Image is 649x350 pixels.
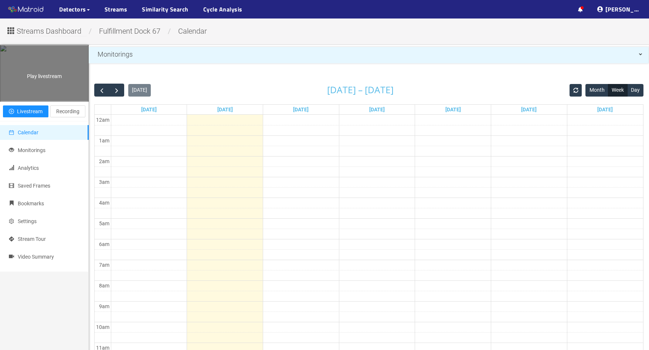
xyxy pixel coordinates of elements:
[98,282,111,290] div: 8am
[18,218,37,224] span: Settings
[18,147,45,153] span: Monitorings
[203,5,242,14] a: Cycle Analysis
[18,129,38,135] span: Calendar
[216,105,234,114] a: Go to September 15, 2025
[520,105,538,114] a: Go to September 19, 2025
[166,27,173,36] span: /
[18,201,44,206] span: Bookmarks
[105,5,128,14] a: Streams
[18,183,50,189] span: Saved Frames
[173,27,213,36] span: calendar
[17,26,81,37] span: Streams Dashboard
[444,105,462,114] a: Go to September 18, 2025
[98,261,111,269] div: 7am
[6,29,87,35] a: Streams Dashboard
[56,107,79,115] span: Recording
[98,199,111,207] div: 4am
[50,105,85,117] button: Recording
[585,84,608,97] button: Month
[9,219,14,224] span: setting
[292,105,310,114] a: Go to September 16, 2025
[18,165,39,171] span: Analytics
[3,105,48,117] button: play-circleLivestream
[18,254,54,260] span: Video Summary
[9,109,14,115] span: play-circle
[98,219,111,228] div: 5am
[368,105,386,114] a: Go to September 17, 2025
[142,5,188,14] a: Similarity Search
[9,130,14,135] span: calendar
[87,27,94,36] span: /
[95,116,111,124] div: 12am
[27,73,62,79] span: Play livestream
[89,47,649,62] div: Monitorings
[608,84,628,97] button: Week
[7,4,44,15] img: Matroid logo
[140,105,158,114] a: Go to September 14, 2025
[98,178,111,186] div: 3am
[596,105,614,114] a: Go to September 20, 2025
[327,85,394,95] h2: [DATE] – [DATE]
[98,157,111,165] div: 2am
[109,84,124,97] button: Next Week
[98,50,133,58] span: Monitorings
[59,5,86,14] span: Detectors
[17,107,43,115] span: Livestream
[98,302,111,310] div: 9am
[6,24,87,36] button: Streams Dashboard
[98,240,111,248] div: 6am
[98,137,111,145] div: 1am
[128,84,151,97] button: [DATE]
[94,84,109,97] button: Previous Week
[95,323,111,331] div: 10am
[94,27,166,36] span: Fulfillment Dock 67
[627,84,643,97] button: Day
